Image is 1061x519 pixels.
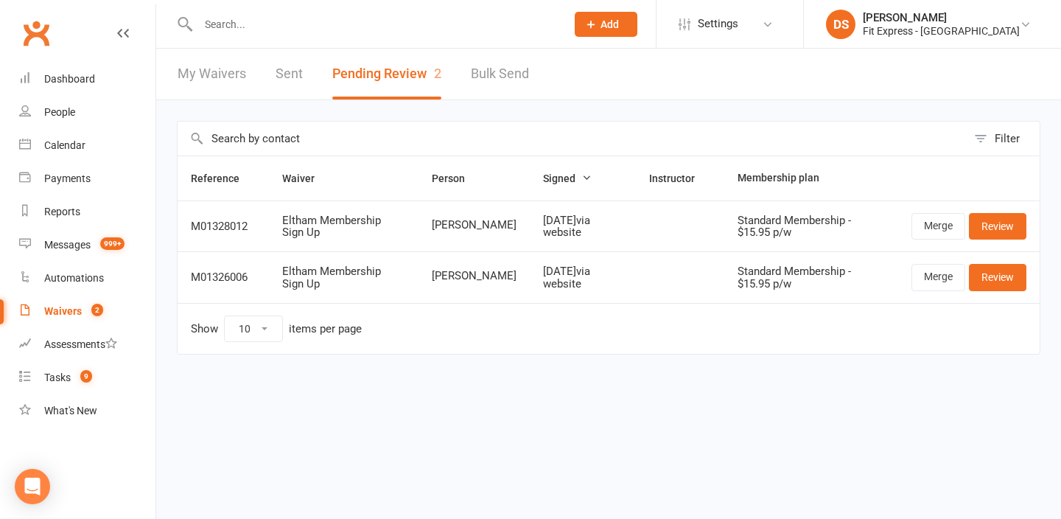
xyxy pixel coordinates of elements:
a: Waivers 2 [19,295,155,328]
div: Standard Membership - $15.95 p/w [738,265,885,290]
a: Review [969,213,1026,240]
div: Reports [44,206,80,217]
div: Automations [44,272,104,284]
div: Filter [995,130,1020,147]
button: Filter [967,122,1040,156]
button: Instructor [649,170,711,187]
div: M01328012 [191,220,256,233]
div: DS [826,10,855,39]
a: My Waivers [178,49,246,100]
a: Bulk Send [471,49,529,100]
div: Eltham Membership Sign Up [282,215,405,239]
input: Search... [194,14,556,35]
div: Calendar [44,139,85,151]
a: What's New [19,394,155,428]
a: Merge [911,264,965,290]
div: Waivers [44,305,82,317]
div: Assessments [44,338,117,350]
input: Search by contact [178,122,967,156]
div: items per page [289,323,362,335]
span: 2 [91,304,103,316]
span: Settings [698,7,738,41]
div: What's New [44,405,97,417]
a: Messages 999+ [19,229,155,262]
div: [DATE] via website [543,215,623,239]
span: Reference [191,173,256,184]
a: Reports [19,195,155,229]
span: 9 [80,370,92,383]
div: [PERSON_NAME] [863,11,1020,24]
a: Sent [276,49,303,100]
span: [PERSON_NAME] [432,270,517,282]
div: Fit Express - [GEOGRAPHIC_DATA] [863,24,1020,38]
a: Merge [911,213,965,240]
div: Dashboard [44,73,95,85]
div: Tasks [44,372,71,383]
a: Dashboard [19,63,155,96]
div: Open Intercom Messenger [15,469,50,504]
button: Signed [543,170,592,187]
span: Signed [543,173,592,184]
span: [PERSON_NAME] [432,219,517,231]
a: Payments [19,162,155,195]
div: Messages [44,239,91,251]
span: Person [432,173,481,184]
div: [DATE] via website [543,265,623,290]
button: Person [432,170,481,187]
div: Payments [44,173,91,184]
span: 2 [434,66,441,81]
a: Clubworx [18,15,55,52]
a: Automations [19,262,155,295]
a: Review [969,264,1026,290]
a: Tasks 9 [19,361,155,394]
div: Eltham Membership Sign Up [282,265,405,290]
span: Instructor [649,173,711,184]
span: Waiver [282,173,331,184]
div: M01326006 [191,271,256,284]
th: Membership plan [724,156,898,201]
a: Assessments [19,328,155,361]
button: Add [575,12,637,37]
button: Pending Review2 [332,49,441,100]
div: People [44,106,75,118]
button: Reference [191,170,256,187]
span: 999+ [100,237,125,250]
span: Add [600,18,619,30]
a: People [19,96,155,129]
a: Calendar [19,129,155,162]
div: Standard Membership - $15.95 p/w [738,215,885,239]
div: Show [191,316,362,342]
button: Waiver [282,170,331,187]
